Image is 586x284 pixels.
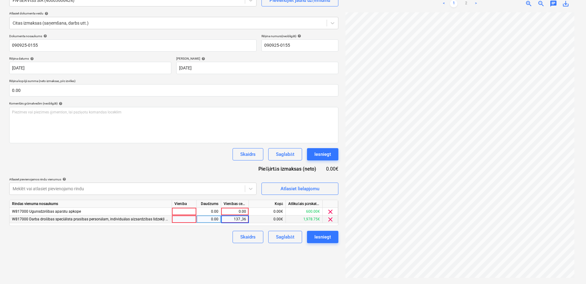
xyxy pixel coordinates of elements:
[240,150,256,158] div: Skaidrs
[9,39,257,52] input: Dokumenta nosaukums
[12,217,232,221] span: W817000 Darba drošības speciālista prasības personālam, individuālas aizsardzības līdzekļi (kodē ...
[253,165,326,172] div: Piešķirtās izmaksas (neto)
[314,150,331,158] div: Iesniegt
[224,208,246,215] div: 0.00
[249,200,286,208] div: Kopā
[29,57,34,61] span: help
[261,183,338,195] button: Atlasiet lielapjomu
[10,200,172,208] div: Rindas vienuma nosaukums
[268,231,302,243] button: Saglabāt
[176,57,338,61] div: [PERSON_NAME]
[9,57,171,61] div: Rēķina datums
[12,209,81,214] span: W817000 Ugunsdzēšibas aparātu apkope
[9,79,338,84] p: Rēķina kopējā summa (neto izmaksas, pēc izvēles)
[326,165,338,172] div: 0.00€
[233,148,263,160] button: Skaidrs
[281,185,319,193] div: Atlasiet lielapjomu
[249,208,286,215] div: 0.00€
[197,200,221,208] div: Daudzums
[307,148,338,160] button: Iesniegt
[261,34,338,38] div: Rēķina numurs (neobligāti)
[221,200,249,208] div: Vienības cena
[268,148,302,160] button: Saglabāt
[58,102,62,105] span: help
[240,233,256,241] div: Skaidrs
[327,216,334,223] span: clear
[296,34,301,38] span: help
[233,231,263,243] button: Skaidrs
[9,177,257,181] div: Atlasiet pievienojamos rindu vienumus
[249,215,286,223] div: 0.00€
[172,200,197,208] div: Vienība
[555,254,586,284] iframe: Chat Widget
[261,39,338,52] input: Rēķina numurs
[314,233,331,241] div: Iesniegt
[286,208,323,215] div: 600.00€
[9,62,171,74] input: Rēķina datums nav norādīts
[276,150,294,158] div: Saglabāt
[286,200,323,208] div: Atlikušais pārskatītais budžets
[307,231,338,243] button: Iesniegt
[42,34,47,38] span: help
[276,233,294,241] div: Saglabāt
[200,57,205,61] span: help
[9,11,338,15] div: Atlasiet dokumenta veidu
[199,215,218,223] div: 0.00
[199,208,218,215] div: 0.00
[9,101,338,105] div: Komentārs grāmatvedim (neobligāti)
[9,34,257,38] div: Dokumenta nosaukums
[176,62,338,74] input: Izpildes datums nav norādīts
[327,208,334,215] span: clear
[43,12,48,15] span: help
[286,215,323,223] div: 1,978.75€
[9,84,338,97] input: Rēķina kopējā summa (neto izmaksas, pēc izvēles)
[61,177,66,181] span: help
